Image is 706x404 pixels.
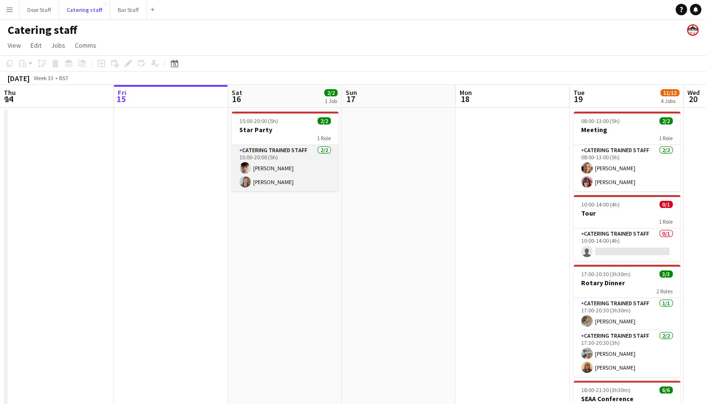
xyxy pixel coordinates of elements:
[573,265,680,377] app-job-card: 17:00-20:30 (3h30m)3/3Rotary Dinner2 RolesCatering trained staff1/117:00-20:30 (3h30m)[PERSON_NAM...
[118,88,126,97] span: Fri
[581,117,620,124] span: 08:00-13:00 (5h)
[59,0,110,19] button: Catering staff
[325,97,337,104] div: 1 Job
[31,74,55,82] span: Week 33
[8,41,21,50] span: View
[232,112,338,191] app-job-card: 15:00-20:00 (5h)2/2Star Party1 RoleCatering trained staff2/215:00-20:00 (5h)[PERSON_NAME][PERSON_...
[687,88,700,97] span: Wed
[232,88,242,97] span: Sat
[75,41,96,50] span: Comms
[59,74,69,82] div: BST
[460,88,472,97] span: Mon
[656,288,673,295] span: 2 Roles
[8,73,30,83] div: [DATE]
[659,386,673,394] span: 6/6
[661,97,679,104] div: 4 Jobs
[324,89,338,96] span: 2/2
[581,201,620,208] span: 10:00-14:00 (4h)
[659,135,673,142] span: 1 Role
[573,112,680,191] app-job-card: 08:00-13:00 (5h)2/2Meeting1 RoleCatering trained staff2/208:00-13:00 (5h)[PERSON_NAME][PERSON_NAME]
[116,93,126,104] span: 15
[4,88,16,97] span: Thu
[232,145,338,191] app-card-role: Catering trained staff2/215:00-20:00 (5h)[PERSON_NAME][PERSON_NAME]
[317,135,331,142] span: 1 Role
[71,39,100,52] a: Comms
[20,0,59,19] button: Door Staff
[572,93,584,104] span: 19
[581,386,631,394] span: 18:00-21:30 (3h30m)
[573,209,680,218] h3: Tour
[51,41,65,50] span: Jobs
[573,394,680,403] h3: SEAA Conference
[686,93,700,104] span: 20
[573,125,680,134] h3: Meeting
[659,117,673,124] span: 2/2
[573,145,680,191] app-card-role: Catering trained staff2/208:00-13:00 (5h)[PERSON_NAME][PERSON_NAME]
[2,93,16,104] span: 14
[110,0,147,19] button: Bar Staff
[573,88,584,97] span: Tue
[458,93,472,104] span: 18
[232,125,338,134] h3: Star Party
[573,331,680,377] app-card-role: Catering trained staff2/217:30-20:30 (3h)[PERSON_NAME][PERSON_NAME]
[659,201,673,208] span: 0/1
[47,39,69,52] a: Jobs
[573,298,680,331] app-card-role: Catering trained staff1/117:00-20:30 (3h30m)[PERSON_NAME]
[317,117,331,124] span: 2/2
[659,270,673,278] span: 3/3
[239,117,278,124] span: 15:00-20:00 (5h)
[573,279,680,287] h3: Rotary Dinner
[687,24,698,36] app-user-avatar: Beach Ballroom
[346,88,357,97] span: Sun
[8,23,77,37] h1: Catering staff
[573,195,680,261] app-job-card: 10:00-14:00 (4h)0/1Tour1 RoleCatering trained staff0/110:00-14:00 (4h)
[581,270,631,278] span: 17:00-20:30 (3h30m)
[344,93,357,104] span: 17
[230,93,242,104] span: 16
[659,218,673,225] span: 1 Role
[4,39,25,52] a: View
[573,228,680,261] app-card-role: Catering trained staff0/110:00-14:00 (4h)
[27,39,45,52] a: Edit
[660,89,679,96] span: 11/12
[31,41,41,50] span: Edit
